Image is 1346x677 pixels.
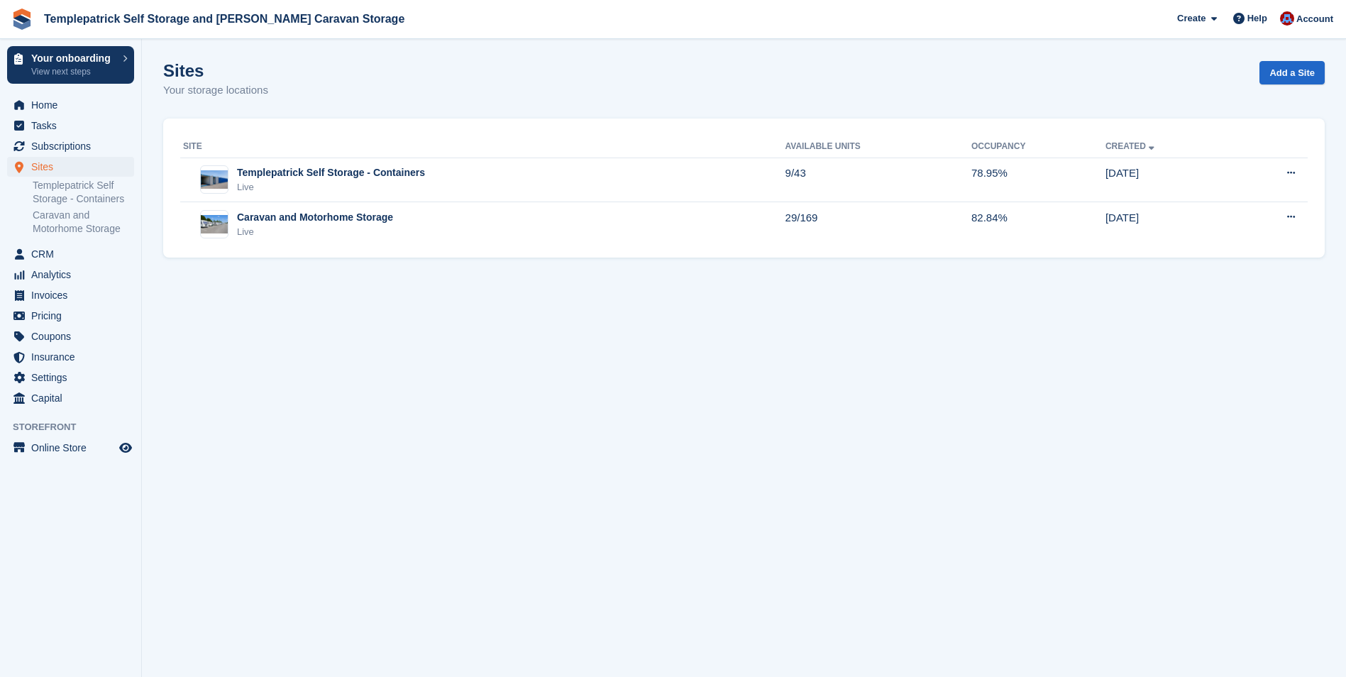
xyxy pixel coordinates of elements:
[971,158,1105,202] td: 78.95%
[31,53,116,63] p: Your onboarding
[31,347,116,367] span: Insurance
[785,202,971,246] td: 29/169
[7,265,134,285] a: menu
[237,165,425,180] div: Templepatrick Self Storage - Containers
[31,136,116,156] span: Subscriptions
[31,326,116,346] span: Coupons
[13,420,141,434] span: Storefront
[237,180,425,194] div: Live
[31,116,116,136] span: Tasks
[31,65,116,78] p: View next steps
[7,136,134,156] a: menu
[31,306,116,326] span: Pricing
[201,215,228,233] img: Image of Caravan and Motorhome Storage site
[7,95,134,115] a: menu
[31,368,116,387] span: Settings
[237,225,393,239] div: Live
[7,438,134,458] a: menu
[7,388,134,408] a: menu
[7,347,134,367] a: menu
[7,285,134,305] a: menu
[1247,11,1267,26] span: Help
[1105,158,1234,202] td: [DATE]
[7,244,134,264] a: menu
[31,285,116,305] span: Invoices
[1296,12,1333,26] span: Account
[237,210,393,225] div: Caravan and Motorhome Storage
[31,244,116,264] span: CRM
[7,368,134,387] a: menu
[31,265,116,285] span: Analytics
[7,46,134,84] a: Your onboarding View next steps
[7,306,134,326] a: menu
[1280,11,1294,26] img: Leigh
[971,136,1105,158] th: Occupancy
[7,116,134,136] a: menu
[1177,11,1206,26] span: Create
[1259,61,1325,84] a: Add a Site
[38,7,410,31] a: Templepatrick Self Storage and [PERSON_NAME] Caravan Storage
[7,157,134,177] a: menu
[201,170,228,189] img: Image of Templepatrick Self Storage - Containers site
[971,202,1105,246] td: 82.84%
[163,61,268,80] h1: Sites
[7,326,134,346] a: menu
[785,158,971,202] td: 9/43
[163,82,268,99] p: Your storage locations
[180,136,785,158] th: Site
[33,209,134,236] a: Caravan and Motorhome Storage
[31,438,116,458] span: Online Store
[1105,202,1234,246] td: [DATE]
[31,388,116,408] span: Capital
[785,136,971,158] th: Available Units
[1105,141,1157,151] a: Created
[31,157,116,177] span: Sites
[31,95,116,115] span: Home
[33,179,134,206] a: Templepatrick Self Storage - Containers
[117,439,134,456] a: Preview store
[11,9,33,30] img: stora-icon-8386f47178a22dfd0bd8f6a31ec36ba5ce8667c1dd55bd0f319d3a0aa187defe.svg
